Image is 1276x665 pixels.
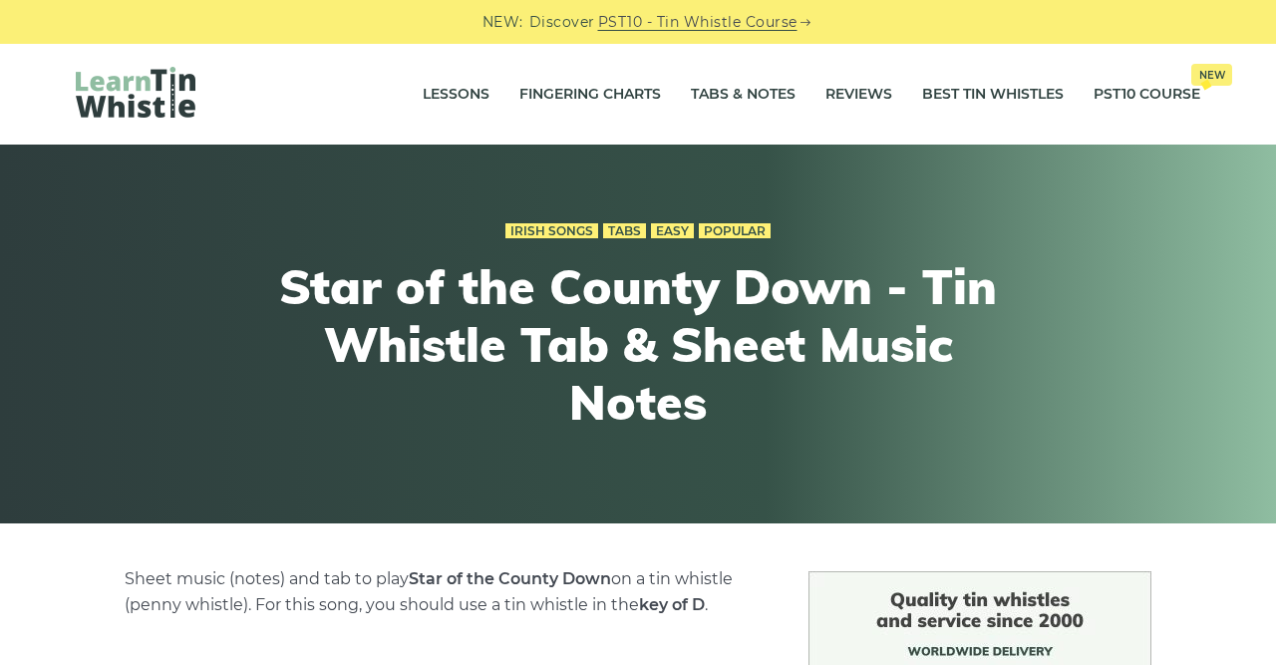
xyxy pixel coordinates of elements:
a: Best Tin Whistles [922,70,1064,120]
a: Tabs & Notes [691,70,796,120]
a: Fingering Charts [519,70,661,120]
a: Lessons [423,70,489,120]
a: Reviews [825,70,892,120]
span: New [1191,64,1232,86]
a: Easy [651,223,694,239]
strong: Star of the County Down [409,569,611,588]
img: LearnTinWhistle.com [76,67,195,118]
a: Popular [699,223,771,239]
h1: Star of the County Down - Tin Whistle Tab & Sheet Music Notes [271,258,1005,431]
a: Irish Songs [505,223,598,239]
p: Sheet music (notes) and tab to play on a tin whistle (penny whistle). For this song, you should u... [125,566,761,618]
strong: key of D [639,595,705,614]
a: PST10 CourseNew [1094,70,1200,120]
a: Tabs [603,223,646,239]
